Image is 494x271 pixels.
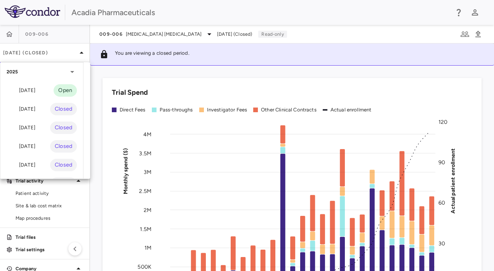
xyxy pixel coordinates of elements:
[50,161,77,169] span: Closed
[7,160,35,170] div: [DATE]
[50,105,77,113] span: Closed
[50,123,77,132] span: Closed
[7,68,18,75] p: 2025
[50,142,77,151] span: Closed
[7,86,35,95] div: [DATE]
[7,142,35,151] div: [DATE]
[7,104,35,114] div: [DATE]
[54,86,77,95] span: Open
[0,63,83,81] div: 2025
[7,123,35,132] div: [DATE]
